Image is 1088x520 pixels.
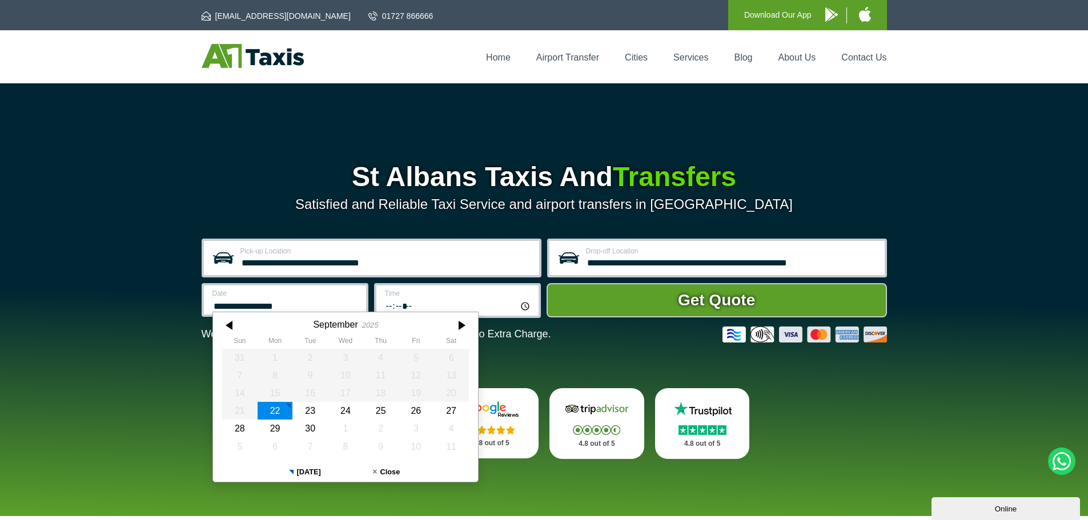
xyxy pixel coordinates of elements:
a: Services [673,53,708,62]
a: Home [486,53,511,62]
div: 18 September 2025 [363,384,398,402]
p: Satisfied and Reliable Taxi Service and airport transfers in [GEOGRAPHIC_DATA] [202,196,887,212]
img: A1 Taxis iPhone App [859,7,871,22]
img: Stars [679,425,726,435]
div: 02 October 2025 [363,420,398,437]
a: Google Stars 4.8 out of 5 [444,388,539,458]
div: 19 September 2025 [398,384,433,402]
div: 03 September 2025 [328,349,363,366]
div: 06 September 2025 [433,349,469,366]
div: 23 September 2025 [292,402,328,420]
div: 29 September 2025 [257,420,292,437]
label: Time [385,290,532,297]
div: 16 September 2025 [292,384,328,402]
div: 03 October 2025 [398,420,433,437]
span: Transfers [613,162,736,192]
a: Blog [734,53,752,62]
iframe: chat widget [932,495,1082,520]
a: Tripadvisor Stars 4.8 out of 5 [549,388,644,459]
div: 31 August 2025 [222,349,258,366]
label: Date [212,290,359,297]
div: 09 October 2025 [363,438,398,455]
h1: St Albans Taxis And [202,163,887,191]
div: 07 September 2025 [222,366,258,384]
img: Trustpilot [668,401,737,418]
a: 01727 866666 [368,10,433,22]
img: Credit And Debit Cards [722,326,887,342]
div: 12 September 2025 [398,366,433,384]
div: 05 October 2025 [222,438,258,455]
div: 22 September 2025 [257,402,292,420]
div: 20 September 2025 [433,384,469,402]
p: 4.8 out of 5 [456,436,526,450]
span: The Car at No Extra Charge. [420,328,551,340]
p: 4.8 out of 5 [562,437,632,451]
div: 10 October 2025 [398,438,433,455]
th: Friday [398,337,433,348]
p: We Now Accept Card & Contactless Payment In [202,328,551,340]
button: Close [346,462,427,482]
div: 25 September 2025 [363,402,398,420]
div: 14 September 2025 [222,384,258,402]
img: A1 Taxis Android App [825,7,838,22]
div: 24 September 2025 [328,402,363,420]
img: Stars [573,425,620,435]
div: 11 October 2025 [433,438,469,455]
a: Contact Us [841,53,886,62]
div: 27 September 2025 [433,402,469,420]
div: 13 September 2025 [433,366,469,384]
th: Wednesday [328,337,363,348]
div: 10 September 2025 [328,366,363,384]
div: 01 October 2025 [328,420,363,437]
label: Drop-off Location [586,248,878,255]
th: Monday [257,337,292,348]
div: 06 October 2025 [257,438,292,455]
button: Get Quote [547,283,887,317]
p: 4.8 out of 5 [668,437,737,451]
button: [DATE] [264,462,346,482]
div: 21 September 2025 [222,402,258,420]
div: 15 September 2025 [257,384,292,402]
img: A1 Taxis St Albans LTD [202,44,304,68]
div: 09 September 2025 [292,366,328,384]
img: Tripadvisor [563,401,631,418]
a: Airport Transfer [536,53,599,62]
th: Sunday [222,337,258,348]
th: Tuesday [292,337,328,348]
a: Cities [625,53,648,62]
th: Saturday [433,337,469,348]
div: 04 September 2025 [363,349,398,366]
div: 28 September 2025 [222,420,258,437]
div: 04 October 2025 [433,420,469,437]
img: Stars [468,425,515,434]
div: 11 September 2025 [363,366,398,384]
p: Download Our App [744,8,812,22]
th: Thursday [363,337,398,348]
div: 05 September 2025 [398,349,433,366]
label: Pick-up Location [240,248,532,255]
div: 01 September 2025 [257,349,292,366]
img: Google [457,401,525,418]
div: 17 September 2025 [328,384,363,402]
div: 30 September 2025 [292,420,328,437]
div: 26 September 2025 [398,402,433,420]
div: 07 October 2025 [292,438,328,455]
a: About Us [778,53,816,62]
a: [EMAIL_ADDRESS][DOMAIN_NAME] [202,10,351,22]
div: 08 October 2025 [328,438,363,455]
a: Trustpilot Stars 4.8 out of 5 [655,388,750,459]
div: 2025 [362,321,378,329]
div: 02 September 2025 [292,349,328,366]
div: 08 September 2025 [257,366,292,384]
div: September [313,319,358,330]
